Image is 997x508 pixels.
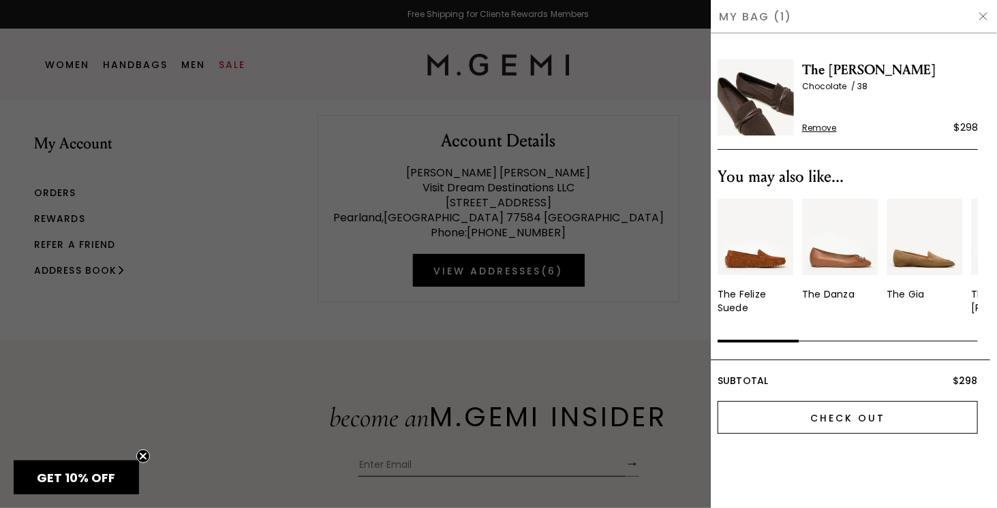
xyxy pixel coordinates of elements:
img: Hide Drawer [978,11,989,22]
a: The Danza [802,199,878,301]
button: Close teaser [136,449,150,463]
div: $298 [953,119,978,136]
input: Check Out [718,401,978,434]
span: Subtotal [718,374,769,387]
div: The Felize Suede [718,287,794,315]
img: v_11854_01_Main_New_TheGia_Biscuit_Suede_290x387_crop_center.jpg [887,199,963,275]
span: 38 [857,80,868,92]
img: v_11814_01_Main_New_TheFelize_Saddle_Suede_290x387_crop_center.jpg [718,199,794,275]
img: The Brenda [718,59,794,136]
span: $298 [953,374,978,387]
a: The Gia [887,199,963,301]
span: Remove [802,123,837,133]
span: Chocolate [802,80,857,92]
span: GET 10% OFF [37,469,116,486]
div: GET 10% OFFClose teaser [14,460,139,494]
a: The Felize Suede [718,199,794,315]
div: The Danza [802,287,855,301]
div: You may also like... [718,166,978,188]
img: v_11357_01_Main_New_TheDanza_Tan_290x387_crop_center.jpg [802,199,878,275]
div: The Gia [887,287,925,301]
span: The [PERSON_NAME] [802,59,978,81]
